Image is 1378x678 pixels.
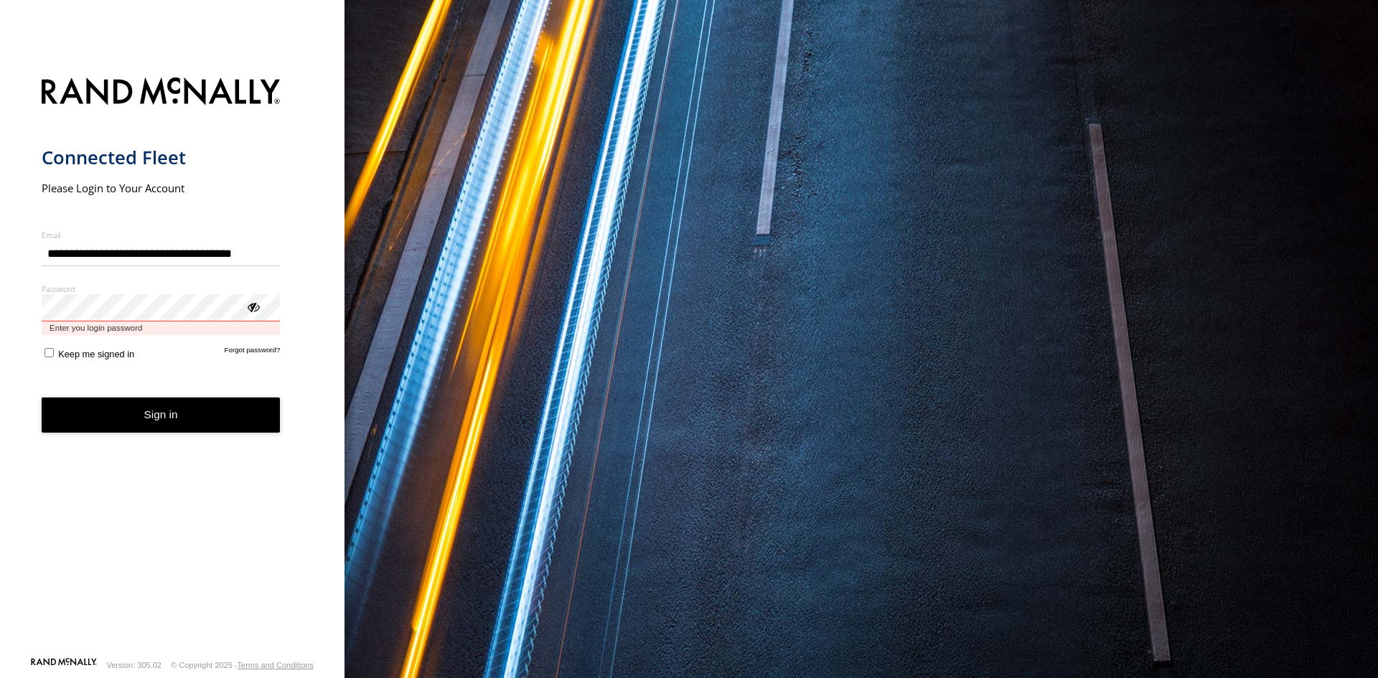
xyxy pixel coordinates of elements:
[42,146,281,169] h1: Connected Fleet
[58,349,134,359] span: Keep me signed in
[225,346,281,359] a: Forgot password?
[238,661,314,669] a: Terms and Conditions
[42,283,281,294] label: Password
[107,661,161,669] div: Version: 305.02
[42,321,281,335] span: Enter you login password
[42,230,281,240] label: Email
[245,299,260,314] div: ViewPassword
[42,397,281,433] button: Sign in
[42,75,281,111] img: Rand McNally
[42,69,304,656] form: main
[44,348,54,357] input: Keep me signed in
[171,661,314,669] div: © Copyright 2025 -
[42,181,281,195] h2: Please Login to Your Account
[31,658,97,672] a: Visit our Website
